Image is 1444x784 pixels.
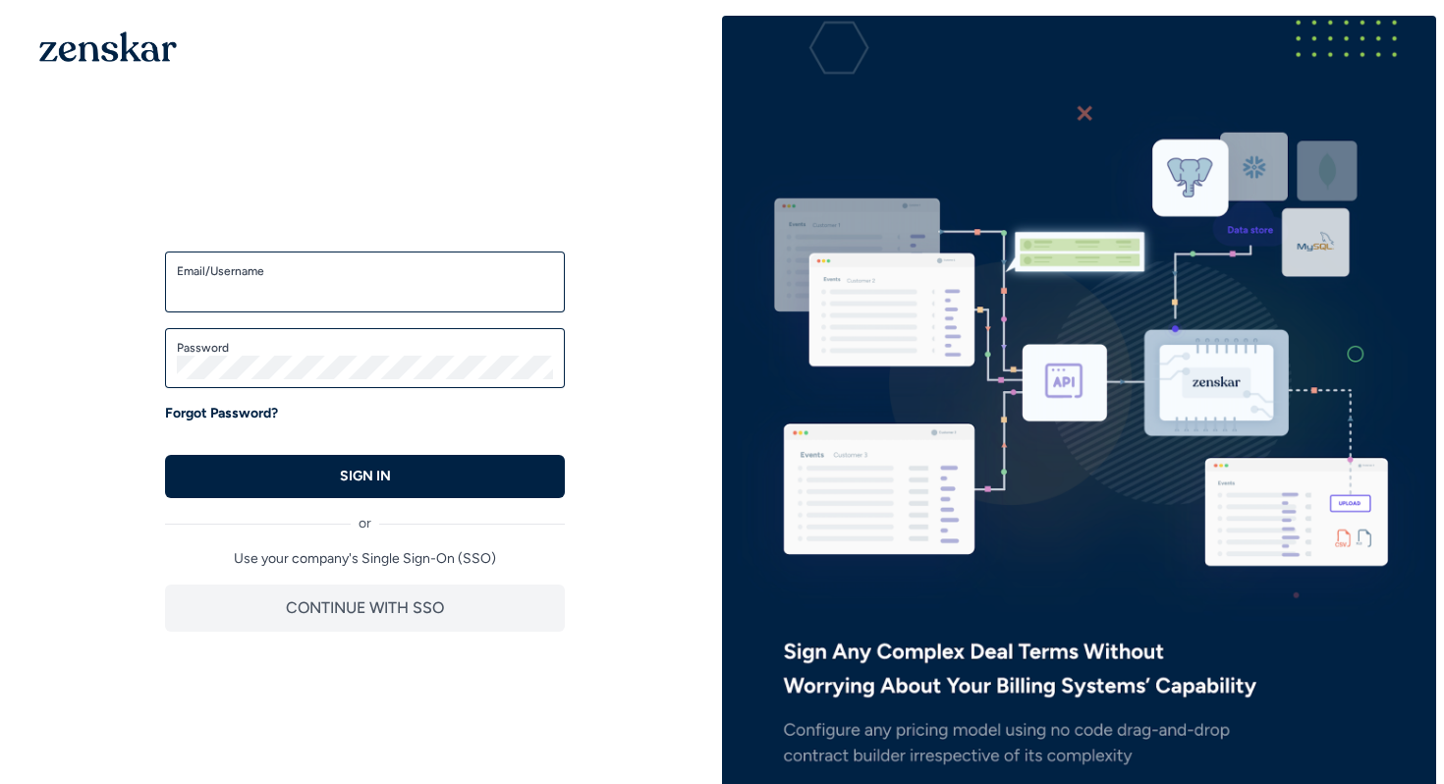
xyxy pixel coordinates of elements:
button: SIGN IN [165,455,565,498]
label: Password [177,340,553,356]
a: Forgot Password? [165,404,278,423]
p: Use your company's Single Sign-On (SSO) [165,549,565,569]
img: 1OGAJ2xQqyY4LXKgY66KYq0eOWRCkrZdAb3gUhuVAqdWPZE9SRJmCz+oDMSn4zDLXe31Ii730ItAGKgCKgCCgCikA4Av8PJUP... [39,31,177,62]
p: SIGN IN [340,467,391,486]
button: CONTINUE WITH SSO [165,585,565,632]
div: or [165,498,565,533]
label: Email/Username [177,263,553,279]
